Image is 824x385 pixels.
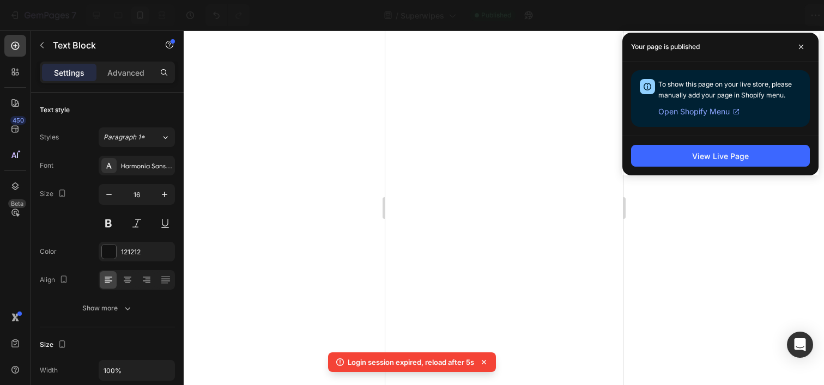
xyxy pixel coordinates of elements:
div: Font [40,161,53,170]
div: Open Intercom Messenger [787,332,813,358]
button: Save [711,4,747,26]
div: View Live Page [692,150,749,162]
div: Beta [8,199,26,208]
div: Color [40,247,57,256]
p: Text Block [53,39,146,52]
span: To show this page on your live store, please manually add your page in Shopify menu. [658,80,792,99]
div: Undo/Redo [205,4,250,26]
div: Harmonia Sans W01 Regular [121,161,172,171]
div: Size [40,187,69,201]
button: View Live Page [631,145,810,167]
p: Settings [54,67,84,78]
div: Styles [40,132,59,142]
div: 121212 [121,247,172,257]
span: Open Shopify Menu [658,105,730,118]
div: Show more [82,303,133,314]
div: 450 [10,116,26,125]
span: Save [720,11,738,20]
div: Text style [40,105,70,115]
button: Paragraph 1* [99,127,175,147]
div: Publish [761,10,788,21]
div: Width [40,365,58,375]
span: Published [481,10,511,20]
p: Your page is published [631,41,700,52]
button: Publish [752,4,797,26]
p: Login session expired, reload after 5s [348,357,474,368]
iframe: Design area [385,30,623,385]
span: / [396,10,398,21]
p: 7 [71,9,76,22]
div: Size [40,338,69,352]
span: Superwipes [401,10,444,21]
button: Show more [40,298,175,318]
p: Advanced [107,67,144,78]
input: Auto [99,360,174,380]
div: Align [40,273,70,288]
button: 7 [4,4,81,26]
span: Paragraph 1* [104,132,145,142]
